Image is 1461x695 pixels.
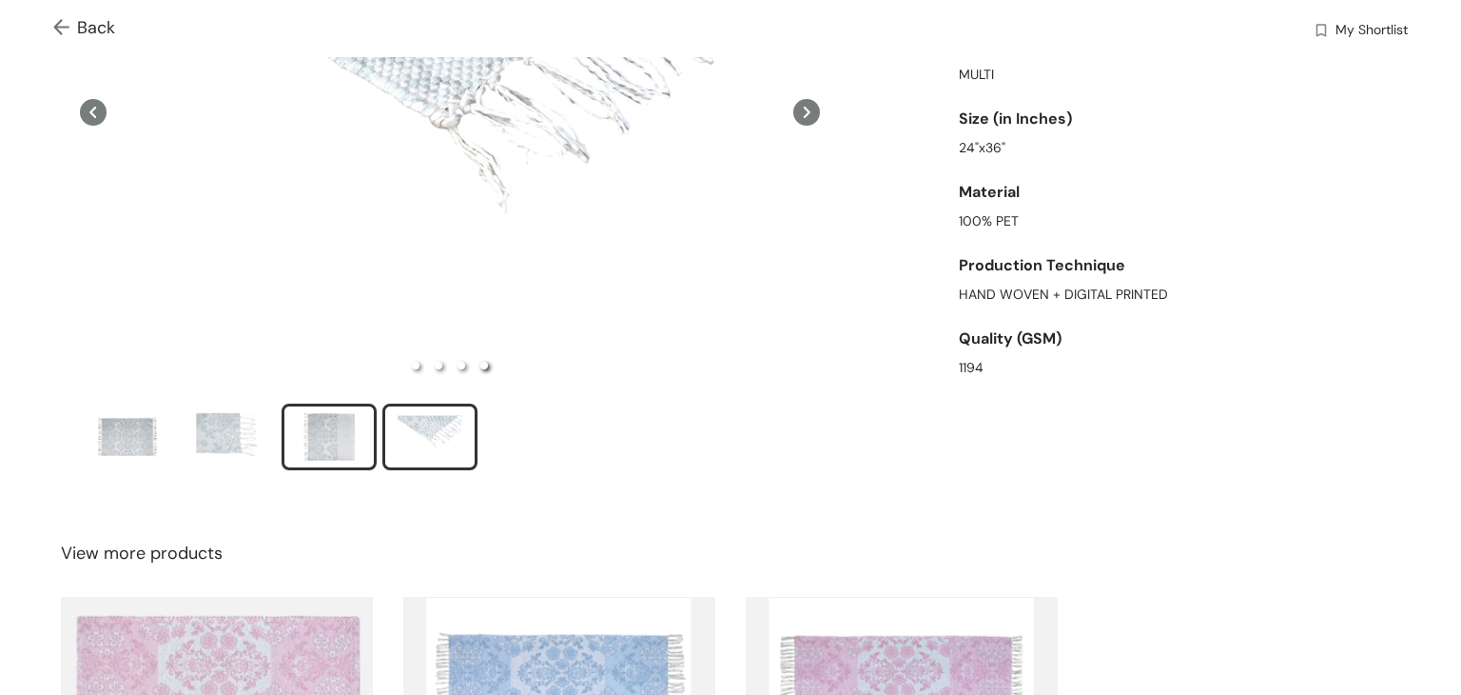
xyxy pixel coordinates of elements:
img: Go back [53,19,77,39]
li: slide item 2 [181,404,276,470]
div: MULTI [959,65,1400,85]
div: Quality (GSM) [959,320,1400,358]
span: Back [53,15,115,41]
li: slide item 4 [480,362,488,369]
li: slide item 2 [435,362,442,369]
img: wishlist [1313,22,1330,42]
li: slide item 3 [458,362,465,369]
div: 100% PET [959,211,1400,231]
div: Size (in Inches) [959,100,1400,138]
div: Production Technique [959,247,1400,285]
span: View more products [61,541,223,566]
span: My Shortlist [1335,20,1408,43]
li: slide item 1 [412,362,419,369]
div: 1194 [959,358,1400,378]
li: slide item 4 [382,404,477,470]
div: Material [959,173,1400,211]
div: 24"x36" [959,138,1400,158]
li: slide item 3 [282,404,377,470]
div: HAND WOVEN + DIGITAL PRINTED [959,285,1400,305]
li: slide item 1 [80,404,175,470]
